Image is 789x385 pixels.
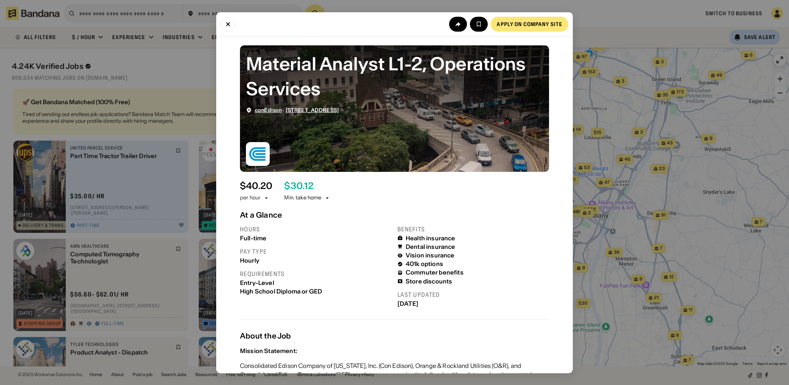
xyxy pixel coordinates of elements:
div: [DATE] [397,300,549,307]
img: conEdison logo [246,142,270,166]
div: Hours [240,225,392,233]
div: 401k options [406,260,443,267]
div: $ 40.20 [240,180,272,191]
div: Health insurance [406,234,455,241]
div: High School Diploma or GED [240,288,392,295]
div: At a Glance [240,210,549,219]
div: Commuter benefits [406,269,464,276]
div: · [255,107,339,113]
div: About the Job [240,331,549,340]
a: [STREET_ADDRESS] [286,106,339,113]
div: Entry-Level [240,279,392,286]
div: Min. take home [284,194,330,202]
div: Vision insurance [406,252,455,259]
div: Apply on company site [497,21,562,26]
a: Apply on company site [491,16,568,31]
div: Benefits [397,225,549,233]
div: Last updated [397,291,549,298]
div: $ 30.12 [284,180,313,191]
div: Material Analyst L1-2, Operations Services [246,51,543,101]
div: Requirements [240,270,392,277]
button: Close [221,16,236,31]
div: Mission Statement: [240,347,297,354]
a: conEdison [255,106,282,113]
div: Pay type [240,247,392,255]
div: per hour [240,194,260,202]
div: Hourly [240,257,392,264]
div: Full-time [240,234,392,241]
div: Store discounts [406,277,452,285]
div: Dental insurance [406,243,455,250]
